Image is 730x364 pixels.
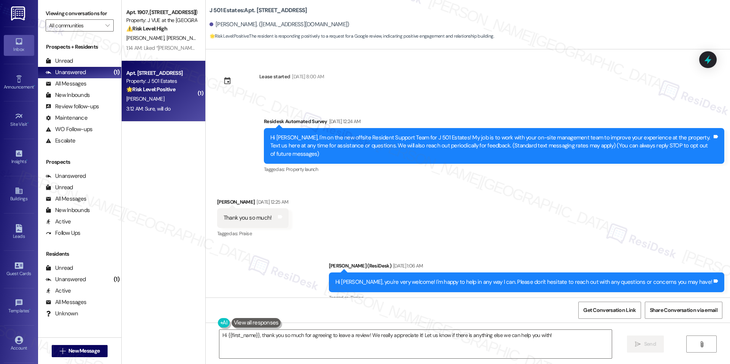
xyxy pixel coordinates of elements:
i:  [699,341,705,347]
div: New Inbounds [46,206,90,214]
div: WO Follow-ups [46,125,92,133]
input: All communities [49,19,102,32]
div: Unread [46,184,73,191]
span: Praise [239,230,252,237]
div: Residents [38,250,121,258]
span: Get Conversation Link [583,306,636,314]
div: Hi [PERSON_NAME], you're very welcome! I'm happy to help in any way I can. Please don't hesitate ... [335,278,713,286]
div: Thank you so much! [224,214,272,222]
strong: 🌟 Risk Level: Positive [126,86,175,93]
button: Get Conversation Link [578,302,641,319]
div: Prospects + Residents [38,43,121,51]
span: [PERSON_NAME] [126,35,167,41]
span: [PERSON_NAME] [166,35,206,41]
i:  [105,22,109,28]
div: [DATE] 1:06 AM [391,262,423,270]
div: [DATE] 12:24 AM [327,117,361,125]
a: Insights • [4,147,34,168]
div: (1) [112,66,121,78]
div: Hi [PERSON_NAME], I'm on the new offsite Resident Support Team for J 501 Estates! My job is to wo... [270,134,712,158]
button: Share Conversation via email [645,302,722,319]
div: All Messages [46,195,86,203]
div: Prospects [38,158,121,166]
a: Templates • [4,296,34,317]
div: Maintenance [46,114,87,122]
div: [DATE] 12:25 AM [255,198,288,206]
div: Follow Ups [46,229,81,237]
div: Property: J 501 Estates [126,77,197,85]
span: : The resident is responding positively to a request for a Google review, indicating positive eng... [209,32,494,40]
div: 3:12 AM: Sure, will do [126,105,171,112]
span: Share Conversation via email [650,306,717,314]
div: Active [46,218,71,226]
b: J 501 Estates: Apt. [STREET_ADDRESS] [209,6,307,14]
div: Unknown [46,310,78,318]
div: Apt. [STREET_ADDRESS] [126,69,197,77]
div: Unread [46,57,73,65]
div: Lease started [259,73,290,81]
div: Escalate [46,137,75,145]
span: • [29,307,30,312]
div: Unread [46,264,73,272]
a: Leads [4,222,34,242]
div: New Inbounds [46,91,90,99]
span: • [27,120,29,126]
a: Buildings [4,184,34,205]
span: [PERSON_NAME] [126,95,164,102]
div: Tagged as: [264,164,724,175]
div: All Messages [46,298,86,306]
img: ResiDesk Logo [11,6,27,21]
div: [PERSON_NAME] [217,198,289,209]
span: Send [644,340,656,348]
a: Account [4,334,34,354]
strong: 🌟 Risk Level: Positive [209,33,249,39]
div: [PERSON_NAME]. ([EMAIL_ADDRESS][DOMAIN_NAME]) [209,21,349,28]
div: Review follow-ups [46,103,99,111]
i:  [60,348,65,354]
a: Site Visit • [4,110,34,130]
div: Tagged as: [217,228,289,239]
button: New Message [52,345,108,357]
span: Property launch [286,166,318,173]
span: Praise [351,294,363,301]
div: Unanswered [46,68,86,76]
div: All Messages [46,80,86,88]
div: Unanswered [46,275,86,283]
strong: ⚠️ Risk Level: High [126,25,167,32]
div: [DATE] 8:00 AM [290,73,324,81]
div: Residesk Automated Survey [264,117,724,128]
a: Guest Cards [4,259,34,280]
textarea: Hi {{first_name}}, thank you so much for agreeing to leave a review! We really appreciate it! Let... [219,330,612,358]
div: Property: J VUE at the [GEOGRAPHIC_DATA] [126,16,197,24]
div: Tagged as: [329,292,725,303]
div: (1) [112,274,121,285]
span: • [34,83,35,89]
a: Inbox [4,35,34,55]
button: Send [627,336,664,353]
span: New Message [68,347,100,355]
div: [PERSON_NAME] (ResiDesk) [329,262,725,272]
div: Active [46,287,71,295]
div: 1:14 AM: Liked “[PERSON_NAME] (J VUE at the LMA): Hey [PERSON_NAME] and [PERSON_NAME], happy to k... [126,44,689,51]
div: Unanswered [46,172,86,180]
span: • [26,158,27,163]
i:  [635,341,641,347]
div: Apt. 1907, [STREET_ADDRESS][PERSON_NAME] [126,8,197,16]
label: Viewing conversations for [46,8,114,19]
